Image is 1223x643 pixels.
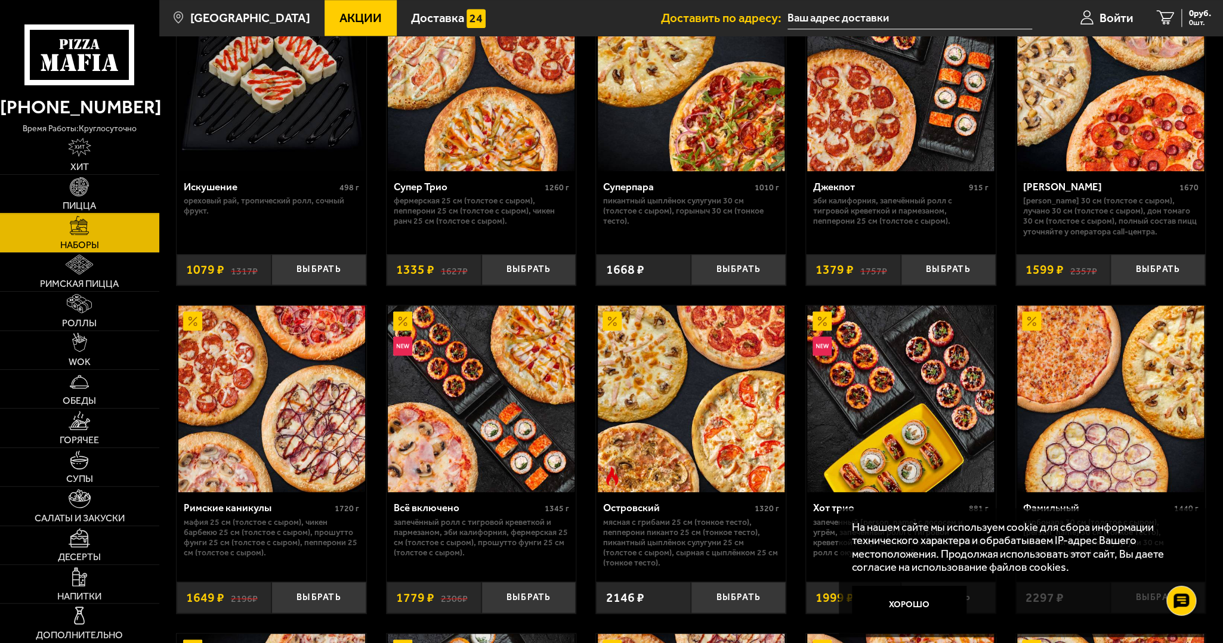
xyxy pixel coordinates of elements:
span: 498 г [339,183,359,193]
div: Джекпот [813,181,966,193]
span: 1335 ₽ [396,263,434,276]
button: Выбрать [691,582,786,613]
span: 1440 г [1173,503,1198,514]
span: 1670 [1179,183,1198,193]
p: На нашем сайте мы используем cookie для сбора информации технического характера и обрабатываем IP... [852,521,1186,574]
a: АкционныйНовинкаХот трио [806,305,996,492]
img: Острое блюдо [603,466,622,486]
img: Акционный [1022,311,1041,330]
button: Выбрать [901,254,996,285]
s: 2306 ₽ [440,591,467,604]
p: [PERSON_NAME] 30 см (толстое с сыром), Лучано 30 см (толстое с сыром), Дон Томаго 30 см (толстое ... [1023,196,1198,236]
p: Мафия 25 см (толстое с сыром), Чикен Барбекю 25 см (толстое с сыром), Прошутто Фунги 25 см (толст... [184,517,359,558]
div: Всё включено [394,502,542,514]
span: Наборы [60,240,99,250]
span: Салаты и закуски [35,514,125,523]
p: Пикантный цыплёнок сулугуни 30 см (толстое с сыром), Горыныч 30 см (тонкое тесто). [603,196,779,226]
span: Акции [339,12,382,24]
p: Запечённый ролл с тигровой креветкой и пармезаном, Эби Калифорния, Фермерская 25 см (толстое с сы... [394,517,569,558]
span: Десерты [58,552,101,562]
img: Акционный [183,311,202,330]
span: 1999 ₽ [816,591,854,604]
button: Выбрать [1110,254,1205,285]
span: Войти [1100,12,1133,24]
s: 1317 ₽ [231,263,258,276]
s: 1757 ₽ [860,263,887,276]
div: Искушение [184,181,336,193]
div: Римские каникулы [184,502,332,514]
span: Напитки [57,592,101,601]
img: Акционный [393,311,412,330]
input: Ваш адрес доставки [787,7,1032,29]
span: 2146 ₽ [606,591,644,604]
span: 1599 ₽ [1026,263,1064,276]
button: Выбрать [691,254,786,285]
img: Римские каникулы [178,305,365,492]
s: 2357 ₽ [1070,263,1097,276]
img: Хот трио [807,305,994,492]
img: Всё включено [388,305,575,492]
s: 1627 ₽ [440,263,467,276]
span: 1345 г [545,503,569,514]
p: Запеченный [PERSON_NAME] с лососем и угрём, Запечённый ролл с тигровой креветкой и пармезаном, Не... [813,517,989,558]
button: Выбрать [481,582,576,613]
div: Суперпара [603,181,751,193]
span: Супы [66,474,93,484]
img: Акционный [603,311,622,330]
span: 1379 ₽ [816,263,854,276]
span: 0 руб. [1189,9,1211,18]
a: АкционныйРимские каникулы [177,305,366,492]
span: 1320 г [754,503,779,514]
s: 2196 ₽ [231,591,258,604]
span: Хит [70,162,89,172]
span: 1720 г [335,503,359,514]
img: Новинка [393,336,412,355]
img: Акционный [813,311,832,330]
span: Горячее [60,435,99,445]
span: 1668 ₽ [606,263,644,276]
span: Обеды [63,396,96,406]
div: Хот трио [813,502,966,514]
button: Выбрать [481,254,576,285]
span: Пицца [63,201,96,211]
img: Фамильный [1017,305,1204,492]
div: Фамильный [1023,502,1171,514]
a: АкционныйФамильный [1016,305,1206,492]
p: Эби Калифорния, Запечённый ролл с тигровой креветкой и пармезаном, Пепперони 25 см (толстое с сыр... [813,196,989,226]
p: Мясная с грибами 25 см (тонкое тесто), Пепперони Пиканто 25 см (тонкое тесто), Пикантный цыплёнок... [603,517,779,568]
a: АкционныйОстрое блюдоОстровский [596,305,786,492]
span: 881 г [969,503,989,514]
span: [GEOGRAPHIC_DATA] [190,12,310,24]
span: Римская пицца [40,279,119,289]
span: 1779 ₽ [396,591,434,604]
a: АкционныйНовинкаВсё включено [387,305,576,492]
div: Супер Трио [394,181,542,193]
img: Островский [598,305,785,492]
span: 1260 г [545,183,569,193]
div: Островский [603,502,751,514]
img: 15daf4d41897b9f0e9f617042186c801.svg [467,9,486,28]
button: Выбрать [271,582,366,613]
img: Новинка [813,336,832,355]
button: Хорошо [852,586,966,624]
span: WOK [69,357,91,367]
p: Ореховый рай, Тропический ролл, Сочный фрукт. [184,196,359,216]
div: [PERSON_NAME] [1023,181,1176,193]
span: Дополнительно [36,630,123,640]
button: Выбрать [271,254,366,285]
span: 1079 ₽ [186,263,224,276]
span: 1649 ₽ [186,591,224,604]
span: Доставить по адресу: [661,12,787,24]
span: Роллы [62,319,97,328]
span: 1010 г [754,183,779,193]
p: Фермерская 25 см (толстое с сыром), Пепперони 25 см (толстое с сыром), Чикен Ранч 25 см (толстое ... [394,196,569,226]
span: Доставка [411,12,464,24]
span: 0 шт. [1189,19,1211,27]
span: 915 г [969,183,989,193]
